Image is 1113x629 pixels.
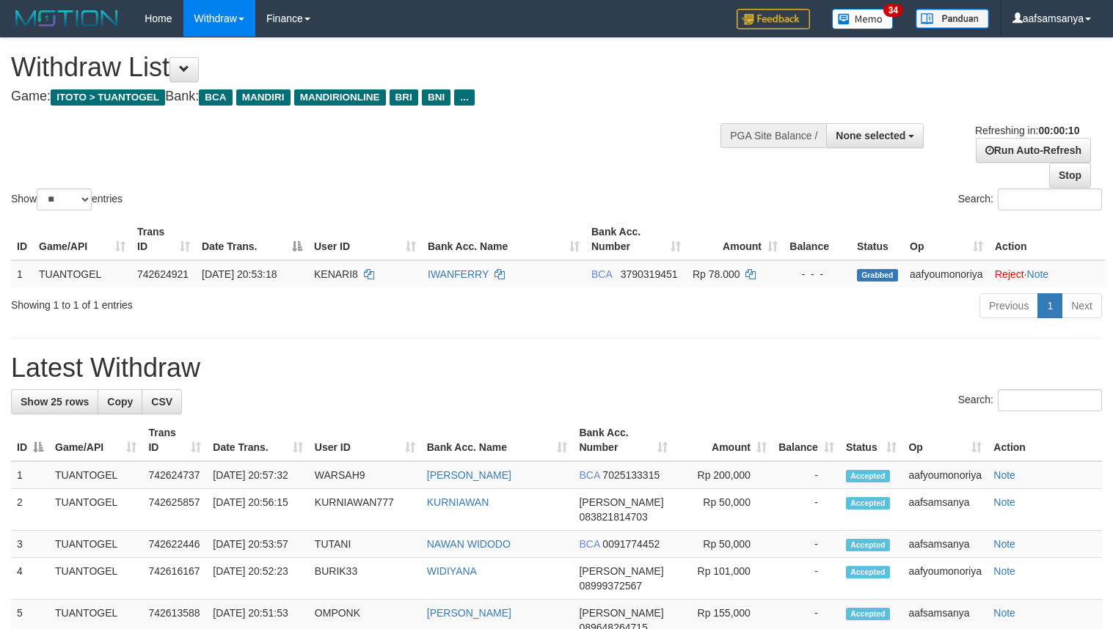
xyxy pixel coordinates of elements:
td: TUANTOGEL [49,489,142,531]
a: Note [993,469,1015,481]
td: 4 [11,558,49,600]
a: Show 25 rows [11,389,98,414]
td: 742625857 [142,489,207,531]
td: [DATE] 20:57:32 [207,461,309,489]
td: 742624737 [142,461,207,489]
th: Balance [784,218,851,260]
button: None selected [826,123,924,148]
span: Copy 3790319451 to clipboard [621,268,678,280]
span: ITOTO > TUANTOGEL [51,89,165,106]
td: aafyoumonoriya [902,558,988,600]
th: User ID: activate to sort column ascending [309,419,421,461]
td: KURNIAWAN777 [309,489,421,531]
span: CSV [151,396,172,408]
th: Game/API: activate to sort column ascending [33,218,131,260]
th: ID: activate to sort column descending [11,419,49,461]
span: BCA [579,538,599,550]
a: KURNIAWAN [427,496,489,508]
td: [DATE] 20:56:15 [207,489,309,531]
th: Status [851,218,904,260]
th: Date Trans.: activate to sort column descending [196,218,308,260]
td: WARSAH9 [309,461,421,489]
td: 742622446 [142,531,207,558]
span: MANDIRI [236,89,291,106]
a: Reject [995,268,1024,280]
span: [PERSON_NAME] [579,607,663,619]
th: Bank Acc. Number: activate to sort column ascending [573,419,673,461]
span: Copy 083821814703 to clipboard [579,511,647,523]
a: Next [1062,293,1102,318]
td: 3 [11,531,49,558]
th: Amount: activate to sort column ascending [687,218,784,260]
th: Action [988,419,1102,461]
a: IWANFERRY [428,268,489,280]
td: - [773,489,840,531]
div: PGA Site Balance / [720,123,826,148]
span: Accepted [846,608,890,620]
span: 742624921 [137,268,189,280]
a: Previous [979,293,1038,318]
td: aafsamsanya [902,531,988,558]
th: Game/API: activate to sort column ascending [49,419,142,461]
div: - - - [789,267,845,282]
td: 1 [11,461,49,489]
td: 742616167 [142,558,207,600]
td: Rp 101,000 [674,558,773,600]
a: 1 [1037,293,1062,318]
img: MOTION_logo.png [11,7,123,29]
th: Bank Acc. Name: activate to sort column ascending [422,218,585,260]
label: Show entries [11,188,123,210]
h1: Withdraw List [11,53,727,82]
span: [DATE] 20:53:18 [202,268,277,280]
span: ... [454,89,474,106]
span: BNI [422,89,450,106]
span: Accepted [846,566,890,578]
th: Op: activate to sort column ascending [904,218,989,260]
a: CSV [142,389,182,414]
th: Status: activate to sort column ascending [840,419,902,461]
span: Refreshing in: [975,125,1079,136]
td: TUANTOGEL [49,461,142,489]
td: Rp 200,000 [674,461,773,489]
th: Trans ID: activate to sort column ascending [142,419,207,461]
span: Copy 0091774452 to clipboard [602,538,660,550]
label: Search: [958,389,1102,411]
strong: 00:00:10 [1038,125,1079,136]
span: KENARI8 [314,268,358,280]
td: [DATE] 20:52:23 [207,558,309,600]
span: Show 25 rows [21,396,89,408]
img: panduan.png [916,9,989,29]
span: BCA [591,268,612,280]
td: TUTANI [309,531,421,558]
th: User ID: activate to sort column ascending [308,218,422,260]
td: - [773,461,840,489]
td: BURIK33 [309,558,421,600]
th: Trans ID: activate to sort column ascending [131,218,196,260]
td: aafyoumonoriya [902,461,988,489]
span: MANDIRIONLINE [294,89,386,106]
td: - [773,531,840,558]
th: Bank Acc. Name: activate to sort column ascending [421,419,574,461]
a: Copy [98,389,142,414]
td: 1 [11,260,33,287]
input: Search: [998,389,1102,411]
span: Rp 78.000 [693,268,740,280]
span: BRI [390,89,418,106]
td: [DATE] 20:53:57 [207,531,309,558]
a: Note [993,496,1015,508]
th: Op: activate to sort column ascending [902,419,988,461]
div: Showing 1 to 1 of 1 entries [11,292,453,312]
span: Grabbed [857,269,898,282]
td: Rp 50,000 [674,531,773,558]
span: None selected [836,130,905,141]
input: Search: [998,188,1102,210]
span: Accepted [846,539,890,551]
td: Rp 50,000 [674,489,773,531]
a: NAWAN WIDODO [427,538,511,550]
a: [PERSON_NAME] [427,607,511,619]
a: Note [993,565,1015,577]
th: Amount: activate to sort column ascending [674,419,773,461]
select: Showentries [37,188,92,210]
a: Stop [1049,163,1091,188]
label: Search: [958,188,1102,210]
